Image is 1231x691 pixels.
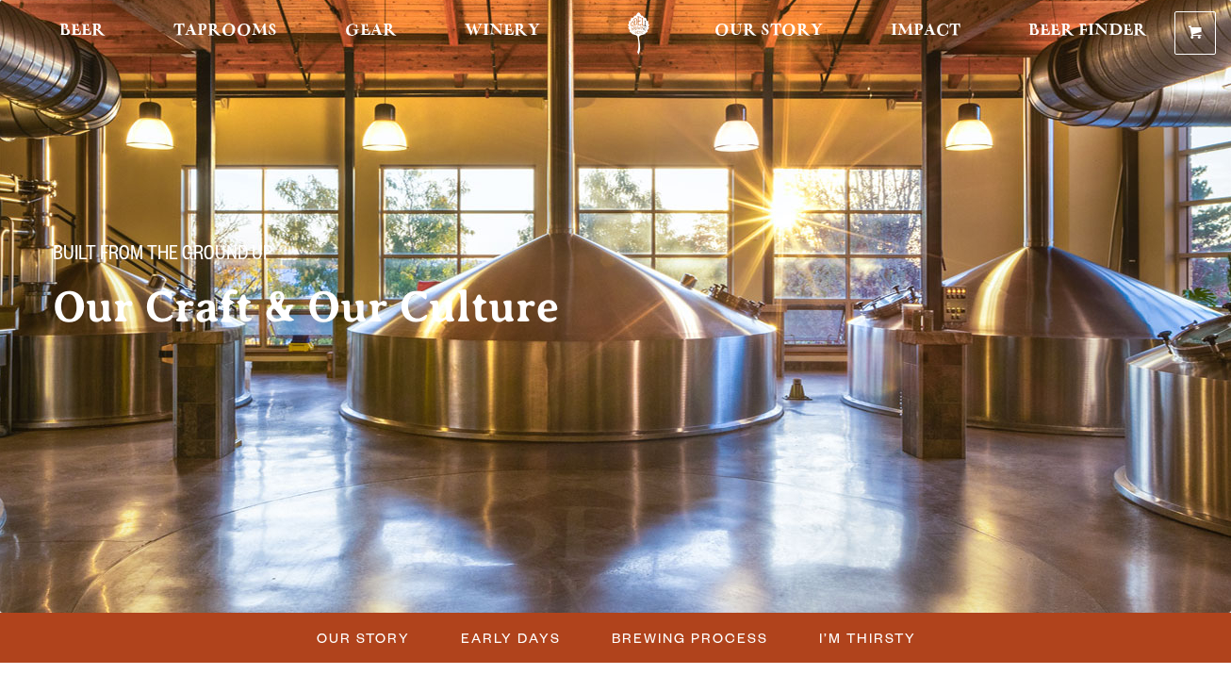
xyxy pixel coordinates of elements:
[305,624,419,651] a: Our Story
[53,284,641,331] h2: Our Craft & Our Culture
[1028,24,1147,39] span: Beer Finder
[161,12,289,55] a: Taprooms
[450,624,570,651] a: Early Days
[53,244,272,269] span: Built From The Ground Up
[59,24,106,39] span: Beer
[345,24,397,39] span: Gear
[173,24,277,39] span: Taprooms
[714,24,823,39] span: Our Story
[819,624,916,651] span: I’m Thirsty
[47,12,118,55] a: Beer
[612,624,768,651] span: Brewing Process
[333,12,409,55] a: Gear
[452,12,552,55] a: Winery
[808,624,926,651] a: I’m Thirsty
[1016,12,1159,55] a: Beer Finder
[878,12,973,55] a: Impact
[891,24,960,39] span: Impact
[600,624,778,651] a: Brewing Process
[461,624,561,651] span: Early Days
[465,24,540,39] span: Winery
[702,12,835,55] a: Our Story
[603,12,674,55] a: Odell Home
[317,624,410,651] span: Our Story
